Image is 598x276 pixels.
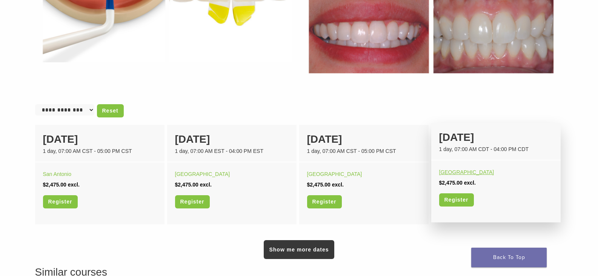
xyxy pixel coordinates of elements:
[471,248,547,267] a: Back To Top
[307,171,362,177] a: [GEOGRAPHIC_DATA]
[43,195,78,208] a: Register
[439,130,553,145] div: [DATE]
[175,182,198,188] span: $2,475.00
[68,182,80,188] span: excl.
[43,131,157,147] div: [DATE]
[43,182,66,188] span: $2,475.00
[464,180,476,186] span: excl.
[264,240,334,259] a: Show me more dates
[307,195,342,208] a: Register
[97,104,124,117] a: Reset
[175,195,210,208] a: Register
[200,182,212,188] span: excl.
[332,182,344,188] span: excl.
[439,145,553,153] div: 1 day, 07:00 AM CDT - 04:00 PM CDT
[43,171,72,177] a: San Antonio
[43,147,157,155] div: 1 day, 07:00 AM CST - 05:00 PM CST
[175,131,289,147] div: [DATE]
[307,182,331,188] span: $2,475.00
[307,131,421,147] div: [DATE]
[175,147,289,155] div: 1 day, 07:00 AM EST - 04:00 PM EST
[175,171,230,177] a: [GEOGRAPHIC_DATA]
[439,169,494,175] a: [GEOGRAPHIC_DATA]
[439,193,474,207] a: Register
[439,180,463,186] span: $2,475.00
[307,147,421,155] div: 1 day, 07:00 AM CST - 05:00 PM CST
